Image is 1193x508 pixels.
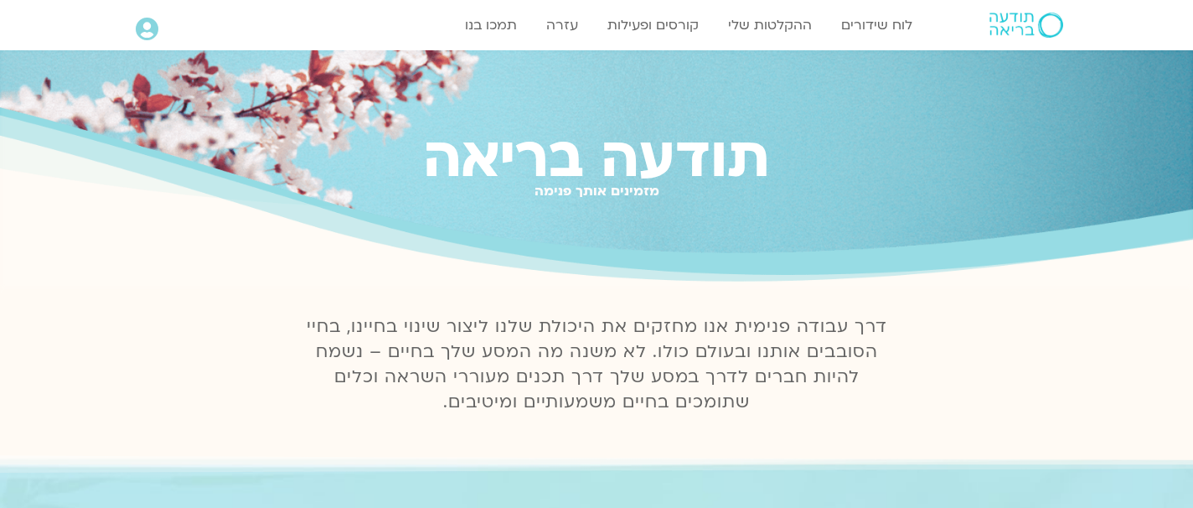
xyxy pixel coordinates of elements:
[457,9,525,41] a: תמכו בנו
[720,9,820,41] a: ההקלטות שלי
[599,9,707,41] a: קורסים ופעילות
[989,13,1063,38] img: תודעה בריאה
[833,9,921,41] a: לוח שידורים
[297,314,896,415] p: דרך עבודה פנימית אנו מחזקים את היכולת שלנו ליצור שינוי בחיינו, בחיי הסובבים אותנו ובעולם כולו. לא...
[538,9,586,41] a: עזרה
